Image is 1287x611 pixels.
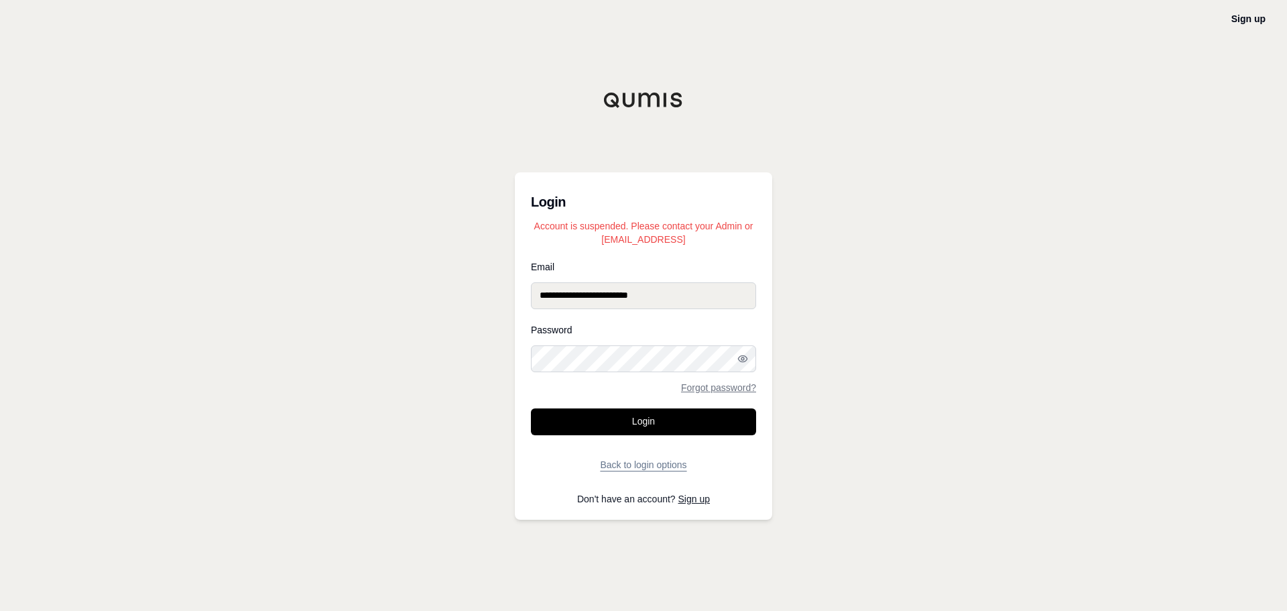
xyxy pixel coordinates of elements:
img: Qumis [603,92,684,108]
button: Back to login options [531,451,756,478]
label: Email [531,262,756,272]
a: Sign up [678,494,710,504]
button: Login [531,408,756,435]
label: Password [531,325,756,335]
p: Don't have an account? [531,494,756,504]
a: Sign up [1231,13,1266,24]
a: Forgot password? [681,383,756,392]
h3: Login [531,188,756,215]
p: Account is suspended. Please contact your Admin or [EMAIL_ADDRESS] [531,219,756,246]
